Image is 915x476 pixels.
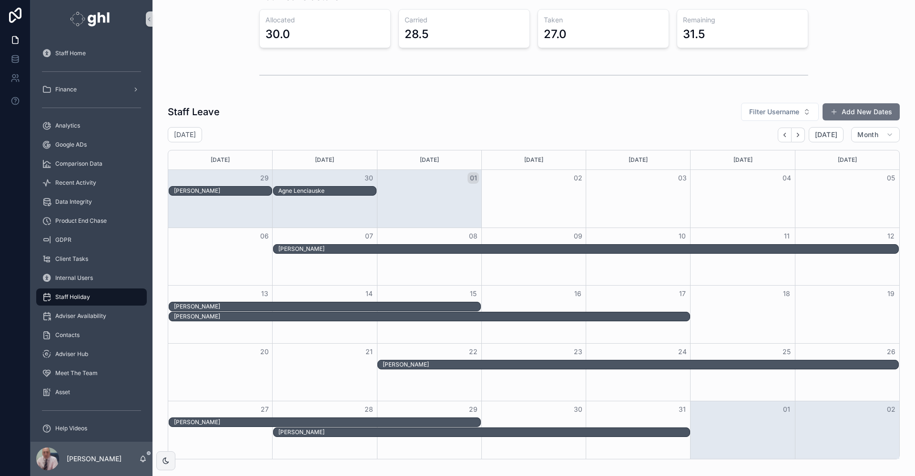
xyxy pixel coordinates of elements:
[809,127,844,142] button: [DATE]
[55,160,102,168] span: Comparison Data
[379,150,480,169] div: [DATE]
[36,269,147,287] a: Internal Users
[363,346,375,357] button: 21
[857,130,878,139] span: Month
[749,107,799,117] span: Filter Username
[174,303,480,310] div: [PERSON_NAME]
[683,27,705,42] div: 31.5
[468,288,479,299] button: 15
[30,38,152,442] div: scrollable content
[572,172,584,184] button: 02
[677,230,688,242] button: 10
[55,50,86,57] span: Staff Home
[572,288,584,299] button: 16
[174,312,690,321] div: Nigel Gardner
[55,425,87,432] span: Help Videos
[363,288,375,299] button: 14
[405,27,428,42] div: 28.5
[36,346,147,363] a: Adviser Hub
[36,45,147,62] a: Staff Home
[168,150,900,459] div: Month View
[36,384,147,401] a: Asset
[55,122,80,129] span: Analytics
[55,350,88,358] span: Adviser Hub
[55,293,90,301] span: Staff Holiday
[55,331,80,339] span: Contacts
[851,127,900,142] button: Month
[815,130,837,139] span: [DATE]
[36,81,147,98] a: Finance
[55,369,98,377] span: Meet The Team
[55,198,92,206] span: Data Integrity
[67,454,122,464] p: [PERSON_NAME]
[55,217,107,225] span: Product End Chase
[781,288,793,299] button: 18
[778,128,792,142] button: Back
[885,172,897,184] button: 05
[468,404,479,415] button: 29
[55,86,77,93] span: Finance
[383,360,898,369] div: Melissa Rowe
[55,236,71,244] span: GDPR
[677,346,688,357] button: 24
[781,404,793,415] button: 01
[885,288,897,299] button: 19
[572,230,584,242] button: 09
[405,15,524,25] h3: Carried
[885,404,897,415] button: 02
[692,150,793,169] div: [DATE]
[797,150,898,169] div: [DATE]
[823,103,900,120] button: Add New Dates
[572,404,584,415] button: 30
[278,428,690,436] div: Gary Brett
[259,404,270,415] button: 27
[259,230,270,242] button: 06
[174,187,272,195] div: [PERSON_NAME]
[274,150,375,169] div: [DATE]
[278,187,376,195] div: Agne Lenciauske
[36,212,147,229] a: Product End Chase
[70,11,112,27] img: App logo
[885,230,897,242] button: 12
[544,15,663,25] h3: Taken
[174,313,690,320] div: [PERSON_NAME]
[278,428,690,436] div: [PERSON_NAME]
[55,255,88,263] span: Client Tasks
[36,174,147,191] a: Recent Activity
[885,346,897,357] button: 26
[36,155,147,172] a: Comparison Data
[781,346,793,357] button: 25
[174,418,480,426] div: [PERSON_NAME]
[55,274,93,282] span: Internal Users
[468,346,479,357] button: 22
[36,193,147,210] a: Data Integrity
[278,245,898,253] div: [PERSON_NAME]
[363,172,375,184] button: 30
[683,15,802,25] h3: Remaining
[259,346,270,357] button: 20
[36,307,147,325] a: Adviser Availability
[174,130,196,139] h2: [DATE]
[36,327,147,344] a: Contacts
[741,103,819,121] button: Select Button
[168,105,220,119] h1: Staff Leave
[265,15,385,25] h3: Allocated
[36,231,147,248] a: GDPR
[781,172,793,184] button: 04
[544,27,567,42] div: 27.0
[174,187,272,195] div: Melissa Rowe
[792,128,805,142] button: Next
[483,150,584,169] div: [DATE]
[363,404,375,415] button: 28
[36,288,147,306] a: Staff Holiday
[36,117,147,134] a: Analytics
[36,136,147,153] a: Google ADs
[174,418,480,426] div: Melissa Rowe
[572,346,584,357] button: 23
[677,172,688,184] button: 03
[55,141,87,149] span: Google ADs
[36,365,147,382] a: Meet The Team
[259,172,270,184] button: 29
